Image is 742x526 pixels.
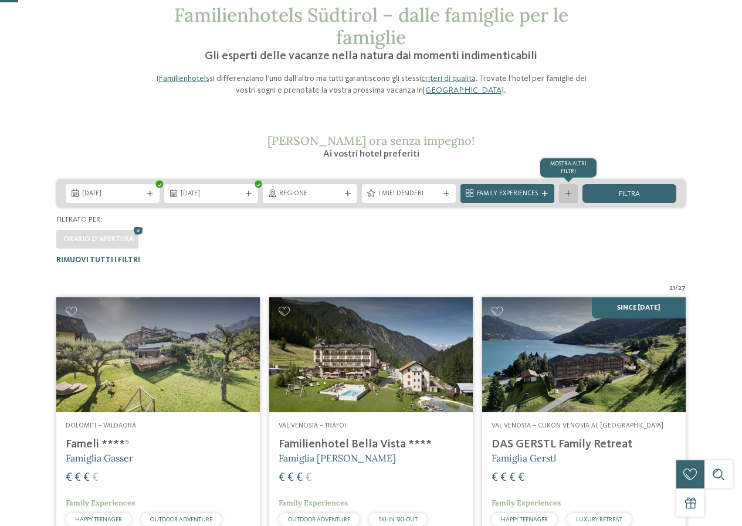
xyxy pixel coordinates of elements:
span: OUTDOOR ADVENTURE [288,517,350,522]
span: € [518,472,524,484]
span: OUTDOOR ADVENTURE [150,517,212,522]
span: / [675,284,678,293]
span: HAPPY TEENAGER [75,517,122,522]
img: Cercate un hotel per famiglie? Qui troverete solo i migliori! [482,297,686,412]
span: Filtrato per: [56,216,102,223]
span: € [83,472,90,484]
span: [DATE] [181,189,242,199]
span: € [296,472,303,484]
span: [PERSON_NAME] ora senza impegno! [267,133,475,148]
span: € [305,472,311,484]
p: I si differenziano l’uno dall’altro ma tutti garantiscono gli stessi . Trovate l’hotel per famigl... [148,73,594,96]
span: € [74,472,81,484]
span: Regione [279,189,340,199]
span: [DATE] [82,189,143,199]
span: Ai vostri hotel preferiti [323,150,419,159]
span: Family Experiences [492,498,561,508]
span: HAPPY TEENAGER [501,517,548,522]
span: Gli esperti delle vacanze nella natura dai momenti indimenticabili [205,50,537,62]
span: Family Experiences [279,498,348,508]
span: 27 [678,284,686,293]
h4: DAS GERSTL Family Retreat [492,437,676,452]
span: Familienhotels Südtirol – dalle famiglie per le famiglie [174,3,568,49]
h4: Familienhotel Bella Vista **** [279,437,463,452]
span: € [492,472,498,484]
span: Rimuovi tutti i filtri [56,256,140,264]
span: Orario d'apertura [63,235,134,243]
span: LUXURY RETREAT [576,517,622,522]
span: Family Experiences [66,498,135,508]
span: € [509,472,516,484]
a: [GEOGRAPHIC_DATA] [423,86,504,94]
span: € [279,472,285,484]
span: € [500,472,507,484]
span: Famiglia Gasser [66,452,133,464]
span: mostra altri filtri [550,161,587,174]
span: € [287,472,294,484]
span: 21 [669,284,675,293]
a: criteri di qualità [421,74,476,83]
span: € [92,472,99,484]
img: Cercate un hotel per famiglie? Qui troverete solo i migliori! [269,297,473,412]
span: I miei desideri [378,189,439,199]
span: Val Venosta – Curon Venosta al [GEOGRAPHIC_DATA] [492,422,663,429]
span: filtra [619,191,640,198]
span: Dolomiti – Valdaora [66,422,136,429]
a: Familienhotels [158,74,209,83]
span: € [66,472,72,484]
span: SKI-IN SKI-OUT [378,517,418,522]
span: Val Venosta – Trafoi [279,422,346,429]
img: Cercate un hotel per famiglie? Qui troverete solo i migliori! [56,297,260,412]
span: Famiglia [PERSON_NAME] [279,452,396,464]
span: Famiglia Gerstl [492,452,556,464]
span: Family Experiences [477,189,538,199]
